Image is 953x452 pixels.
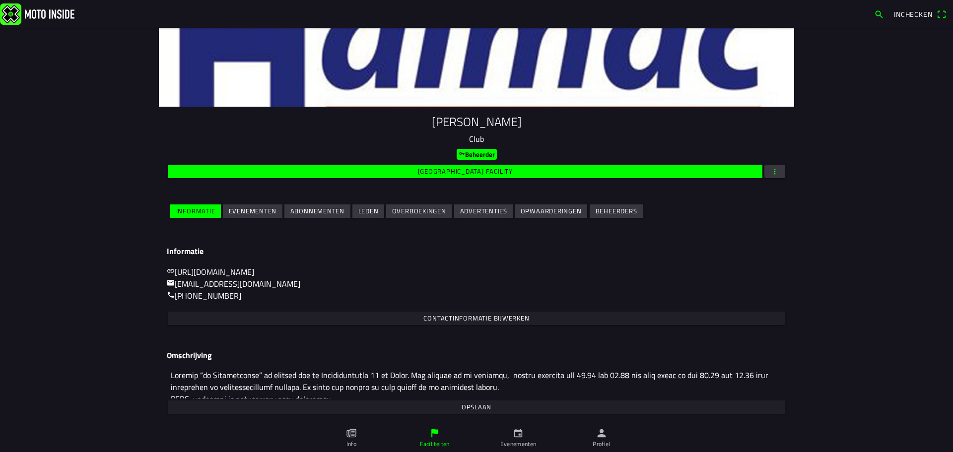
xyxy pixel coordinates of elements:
a: call[PHONE_NUMBER] [167,290,241,302]
ion-button: Overboekingen [386,204,452,218]
a: Incheckenqr scanner [889,5,951,22]
ion-button: Opwaarderingen [515,204,587,218]
ion-icon: mail [167,279,175,287]
ion-button: Evenementen [223,204,282,218]
ion-icon: paper [346,428,357,439]
h3: Informatie [167,247,786,256]
p: Club [167,133,786,145]
ion-button: Leden [352,204,384,218]
h1: [PERSON_NAME] [167,115,786,129]
ion-button: Beheerders [590,204,643,218]
ion-button: Opslaan [168,400,785,414]
ion-label: Profiel [593,440,611,449]
ion-icon: link [167,267,175,275]
h3: Omschrijving [167,351,786,360]
ion-icon: key [459,150,465,157]
ion-button: Abonnementen [284,204,350,218]
ion-button: Informatie [170,204,221,218]
ion-button: [GEOGRAPHIC_DATA] facility [168,165,762,178]
ion-icon: person [596,428,607,439]
ion-icon: flag [429,428,440,439]
a: mail[EMAIL_ADDRESS][DOMAIN_NAME] [167,278,300,290]
ion-icon: calendar [513,428,524,439]
ion-label: Faciliteiten [420,440,449,449]
ion-badge: Beheerder [457,149,497,160]
ion-button: Advertenties [454,204,513,218]
ion-icon: call [167,291,175,299]
a: link[URL][DOMAIN_NAME] [167,266,254,278]
ion-label: Info [346,440,356,449]
span: Inchecken [894,9,933,19]
ion-label: Evenementen [500,440,537,449]
a: search [869,5,889,22]
ion-button: Contactinformatie bijwerken [168,312,785,325]
textarea: Loremip “do Sitametconse” ad elitsed doe te Incididuntutla 11 et Dolor. Mag aliquae ad mi veniamq... [167,364,786,398]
